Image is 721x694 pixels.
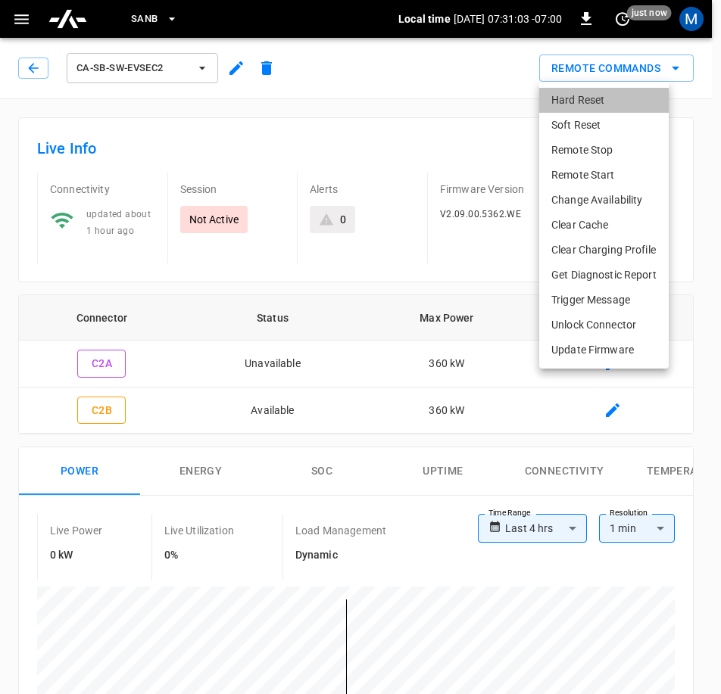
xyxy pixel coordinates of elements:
[539,138,669,163] li: Remote Stop
[539,313,669,338] li: Unlock Connector
[539,113,669,138] li: Soft Reset
[539,263,669,288] li: Get Diagnostic Report
[539,238,669,263] li: Clear Charging Profile
[539,288,669,313] li: Trigger Message
[539,338,669,363] li: Update Firmware
[539,213,669,238] li: Clear Cache
[539,163,669,188] li: Remote Start
[539,188,669,213] li: Change Availability
[539,88,669,113] li: Hard Reset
